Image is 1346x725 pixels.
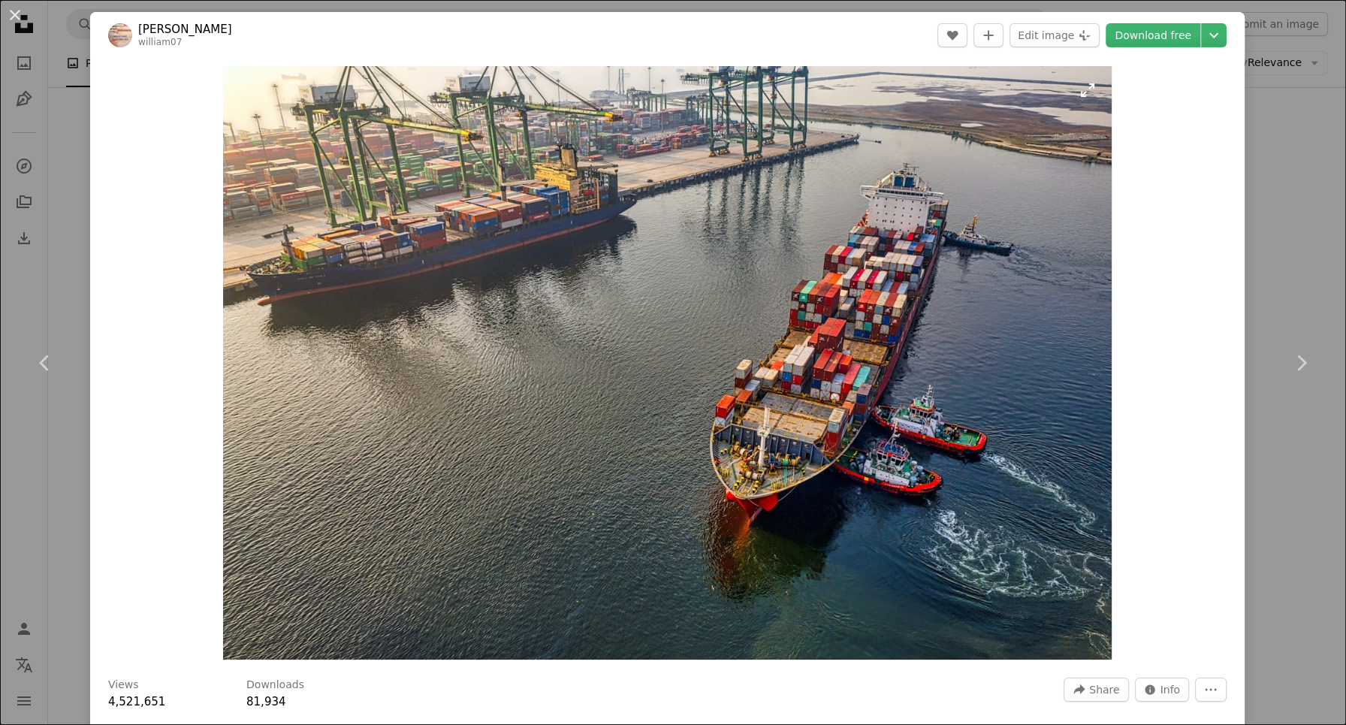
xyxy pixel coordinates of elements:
[973,23,1003,47] button: Add to Collection
[223,66,1112,660] button: Zoom in on this image
[1256,291,1346,435] a: Next
[138,22,232,37] a: [PERSON_NAME]
[108,695,165,708] span: 4,521,651
[937,23,967,47] button: Like
[223,66,1112,660] img: red and blue cargo ship on body of water during daytime
[1135,678,1190,702] button: Stats about this image
[1195,678,1227,702] button: More Actions
[1064,678,1128,702] button: Share this image
[1089,678,1119,701] span: Share
[1106,23,1200,47] a: Download free
[246,695,286,708] span: 81,934
[246,678,304,693] h3: Downloads
[138,37,183,47] a: william07
[1160,678,1181,701] span: Info
[108,23,132,47] img: Go to william william's profile
[108,678,139,693] h3: Views
[1201,23,1227,47] button: Choose download size
[1009,23,1100,47] button: Edit image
